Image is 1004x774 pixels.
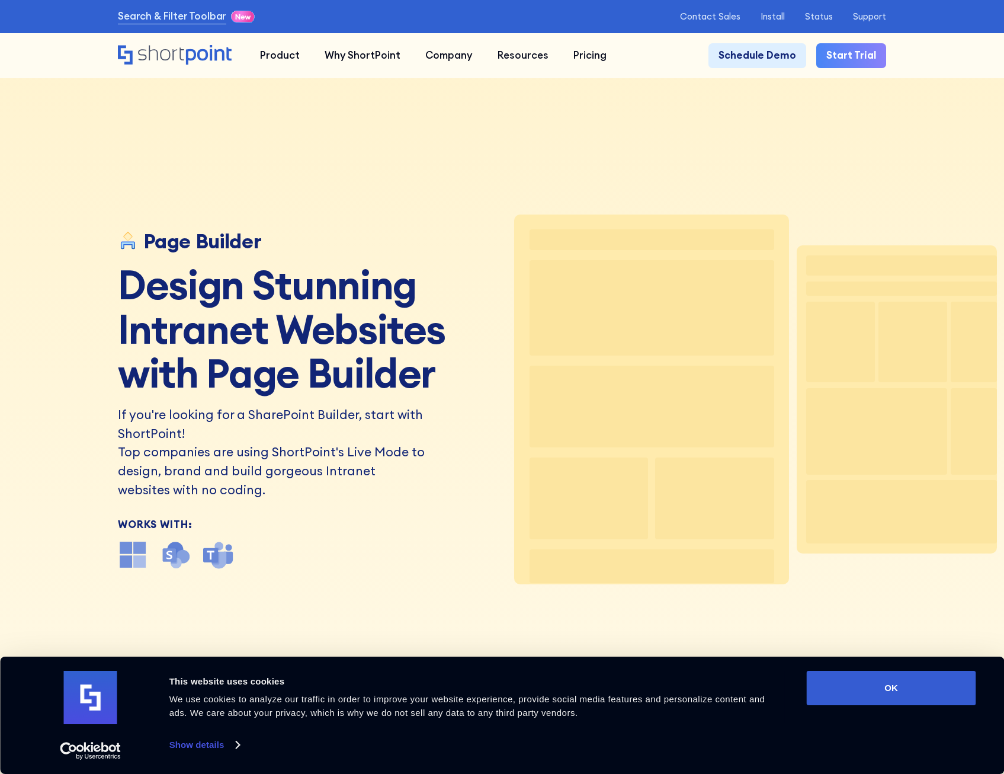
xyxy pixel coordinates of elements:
img: SharePoint icon [161,540,191,570]
iframe: Chat Widget [791,637,1004,774]
a: Why ShortPoint [312,43,413,68]
h1: Design Stunning Intranet Websites with Page Builder [118,263,495,395]
a: Status [805,11,833,21]
a: Search & Filter Toolbar [118,9,226,24]
img: microsoft teams icon [203,540,233,570]
a: Install [761,11,785,21]
p: Top companies are using ShortPoint's Live Mode to design, brand and build gorgeous Intranet websi... [118,443,429,499]
img: microsoft office icon [118,540,148,570]
a: Home [118,45,235,67]
h2: If you're looking for a SharePoint Builder, start with ShortPoint! [118,405,429,443]
div: Why ShortPoint [325,48,400,63]
a: Pricing [561,43,619,68]
a: Contact Sales [680,11,740,21]
div: Pricing [573,48,607,63]
img: logo [64,671,117,724]
span: We use cookies to analyze our traffic in order to improve your website experience, provide social... [169,694,765,718]
a: Resources [485,43,561,68]
div: Company [425,48,472,63]
div: Works With: [118,520,495,530]
div: Page Builder [143,229,262,252]
a: Schedule Demo [708,43,806,68]
div: This website uses cookies [169,674,780,689]
a: Product [247,43,312,68]
a: Show details [169,736,239,754]
a: Company [413,43,485,68]
div: Product [260,48,300,63]
a: Start Trial [816,43,886,68]
a: Support [853,11,886,21]
a: Usercentrics Cookiebot - opens in a new window [39,742,142,760]
button: OK [807,671,976,705]
div: Resources [498,48,548,63]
